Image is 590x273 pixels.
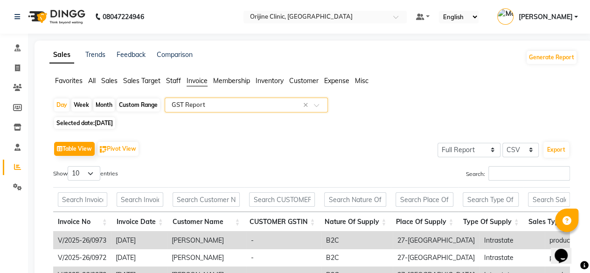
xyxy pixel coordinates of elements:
[393,249,479,266] td: 27-[GEOGRAPHIC_DATA]
[497,8,514,25] img: Meenakshi Dikonda
[246,232,321,249] td: -
[167,232,246,249] td: [PERSON_NAME]
[187,77,208,85] span: Invoice
[551,236,581,264] iframe: chat widget
[103,4,144,30] b: 08047224946
[97,142,139,156] button: Pivot View
[249,192,315,207] input: Search CUSTOMER GSTIN
[53,249,111,266] td: V/2025-26/0972
[213,77,250,85] span: Membership
[256,77,284,85] span: Inventory
[54,142,95,156] button: Table View
[117,192,163,207] input: Search Invoice Date
[24,4,88,30] img: logo
[391,212,458,232] th: Place Of Supply: activate to sort column ascending
[68,166,100,181] select: Showentries
[117,98,160,112] div: Custom Range
[321,249,393,266] td: B2C
[111,232,167,249] td: [DATE]
[324,192,386,207] input: Search Nature Of Supply
[488,166,570,181] input: Search:
[53,166,118,181] label: Show entries
[458,212,523,232] th: Type Of Supply: activate to sort column ascending
[321,232,393,249] td: B2C
[53,212,112,232] th: Invoice No: activate to sort column ascending
[518,12,572,22] span: [PERSON_NAME]
[71,98,91,112] div: Week
[123,77,160,85] span: Sales Target
[58,192,107,207] input: Search Invoice No
[173,192,240,207] input: Search Customer Name
[246,249,321,266] td: -
[324,77,349,85] span: Expense
[303,100,311,110] span: Clear all
[527,51,576,64] button: Generate Report
[53,232,111,249] td: V/2025-26/0973
[319,212,391,232] th: Nature Of Supply: activate to sort column ascending
[463,192,519,207] input: Search Type Of Supply
[479,232,545,249] td: Intrastate
[49,47,74,63] a: Sales
[168,212,245,232] th: Customer Name: activate to sort column ascending
[95,119,113,126] span: [DATE]
[289,77,319,85] span: Customer
[111,249,167,266] td: [DATE]
[100,146,107,153] img: pivot.png
[244,212,319,232] th: CUSTOMER GSTIN: activate to sort column ascending
[523,212,575,232] th: Sales Type: activate to sort column ascending
[167,249,246,266] td: [PERSON_NAME]
[101,77,118,85] span: Sales
[88,77,96,85] span: All
[157,50,193,59] a: Comparison
[396,192,453,207] input: Search Place Of Supply
[466,166,570,181] label: Search:
[55,77,83,85] span: Favorites
[54,98,69,112] div: Day
[528,192,570,207] input: Search Sales Type
[355,77,368,85] span: Misc
[85,50,105,59] a: Trends
[117,50,146,59] a: Feedback
[393,232,479,249] td: 27-[GEOGRAPHIC_DATA]
[166,77,181,85] span: Staff
[479,249,545,266] td: Intrastate
[54,117,115,129] span: Selected date:
[93,98,115,112] div: Month
[112,212,168,232] th: Invoice Date: activate to sort column ascending
[543,142,569,158] button: Export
